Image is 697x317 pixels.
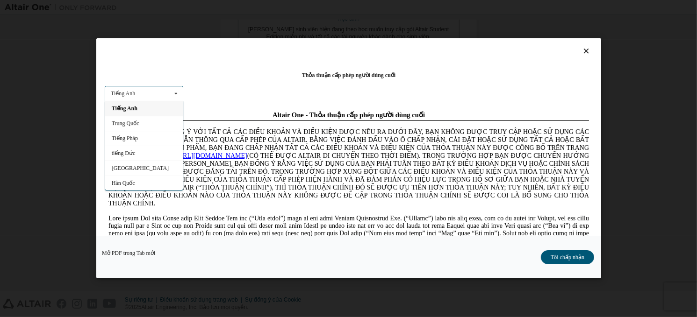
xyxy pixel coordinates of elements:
[111,180,135,186] font: Hàn Quốc
[302,72,395,78] font: Thỏa thuận cấp phép người dùng cuối
[4,21,484,52] font: NẾU BẠN KHÔNG ĐỒNG Ý VỚI TẤT CẢ CÁC ĐIỀU KHOẢN VÀ ĐIỀU KIỆN ĐƯỢC NÊU RA DƯỚI ĐÂY, BẠN KHÔNG ĐƯỢC ...
[111,120,139,127] font: Trung Quốc
[541,251,594,265] button: Tôi chấp nhận
[168,4,320,12] font: Altair One - Thỏa thuận cấp phép người dùng cuối
[551,254,584,261] font: Tôi chấp nhận
[102,251,155,256] a: Mở PDF trong Tab mới
[71,45,142,52] a: [URL][DOMAIN_NAME]
[111,91,135,97] font: Tiếng Anh
[4,108,484,175] font: Lore ipsum Dol sita Conse adip Elit Seddoe Tem inc (“Utla etdol”) magn al eni admi Veniam Quisnos...
[111,135,137,141] font: Tiếng Pháp
[4,45,484,100] font: (CÓ THỂ ĐƯỢC ALTAIR DI CHUYỂN THEO THỜI ĐIỂM). TRONG TRƯỜNG HỢP BẠN ĐƯỢC CHUYỂN HƯỚNG ĐẾN TRANG W...
[111,165,168,171] font: [GEOGRAPHIC_DATA]
[111,150,135,156] font: tiếng Đức
[111,106,137,112] font: Tiếng Anh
